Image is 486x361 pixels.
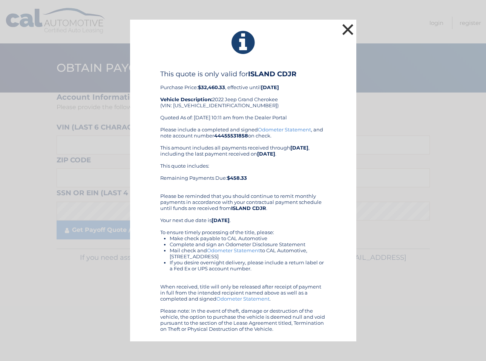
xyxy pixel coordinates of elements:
b: ISLAND CDJR [248,70,296,78]
b: [DATE] [261,84,279,90]
div: This quote includes: Remaining Payments Due: [160,163,326,187]
b: [DATE] [257,151,275,157]
b: [DATE] [290,145,308,151]
b: ISLAND CDJR [231,205,266,211]
div: Please include a completed and signed , and note account number on check. This amount includes al... [160,127,326,332]
a: Odometer Statement [258,127,311,133]
b: $458.33 [227,175,247,181]
li: Mail check and to CAL Automotive, [STREET_ADDRESS] [170,247,326,259]
a: Odometer Statement [207,247,260,253]
b: 44455531858 [214,133,248,139]
div: Purchase Price: , effective until 2022 Jeep Grand Cherokee (VIN: [US_VEHICLE_IDENTIFICATION_NUMBE... [160,70,326,127]
li: Make check payable to CAL Automotive [170,235,326,241]
b: [DATE] [212,217,230,223]
h4: This quote is only valid for [160,70,326,78]
a: Odometer Statement [216,296,270,302]
button: × [340,22,356,37]
b: $32,460.33 [198,84,225,90]
strong: Vehicle Description: [160,96,212,102]
li: If you desire overnight delivery, please include a return label or a Fed Ex or UPS account number. [170,259,326,272]
li: Complete and sign an Odometer Disclosure Statement [170,241,326,247]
